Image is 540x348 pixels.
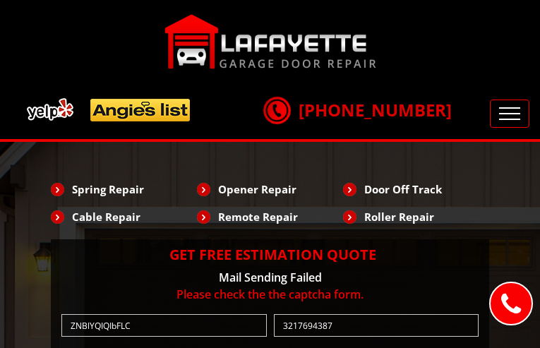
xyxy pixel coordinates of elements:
img: call.png [259,92,294,128]
li: Opener Repair [197,177,343,201]
input: Phone [274,314,479,337]
a: [PHONE_NUMBER] [263,98,452,121]
button: Toggle navigation [490,100,529,128]
li: Remote Repair [197,205,343,229]
h2: Get Free Estimation Quote [58,246,482,263]
li: Roller Repair [343,205,489,229]
li: Cable Repair [51,205,197,229]
img: Lafayette.png [164,14,376,69]
input: Name [61,314,267,337]
li: Door Off Track [343,177,489,201]
span: Mail Sending Failed [219,270,322,285]
li: Spring Repair [51,177,197,201]
img: add.png [21,92,196,127]
p: Please check the the captcha form. [58,286,482,303]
